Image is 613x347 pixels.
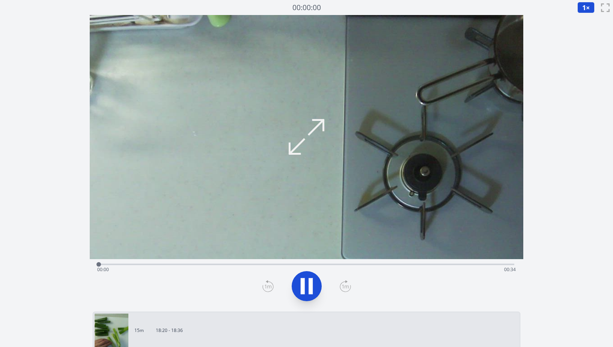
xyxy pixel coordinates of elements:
[582,3,586,12] span: 1
[577,2,595,13] button: 1×
[504,266,516,273] span: 00:34
[292,2,321,13] a: 00:00:00
[134,327,144,333] p: 15m
[156,327,183,333] p: 18:20 - 18:36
